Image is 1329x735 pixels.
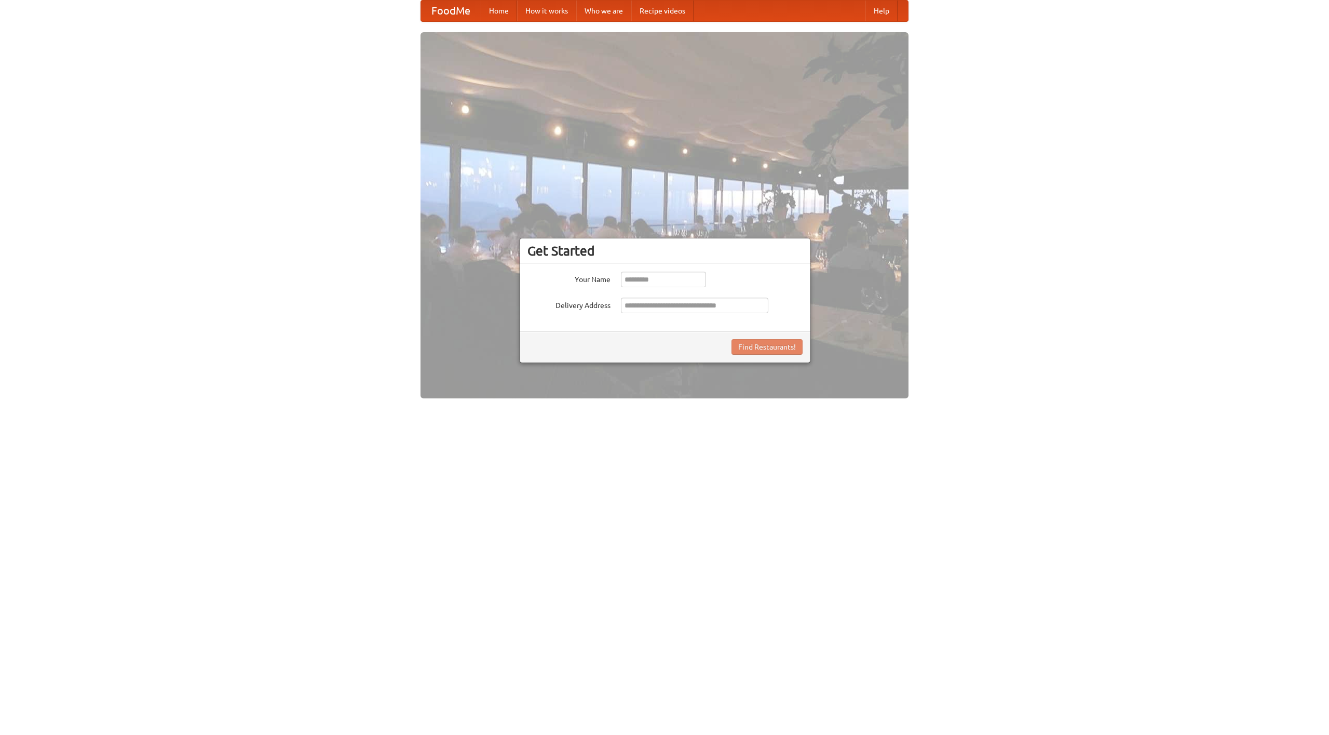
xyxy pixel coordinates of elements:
a: Help [865,1,898,21]
button: Find Restaurants! [731,339,803,355]
a: Who we are [576,1,631,21]
a: FoodMe [421,1,481,21]
label: Your Name [527,272,611,285]
label: Delivery Address [527,298,611,311]
a: How it works [517,1,576,21]
a: Recipe videos [631,1,694,21]
a: Home [481,1,517,21]
h3: Get Started [527,243,803,259]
